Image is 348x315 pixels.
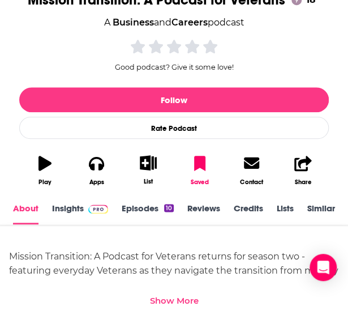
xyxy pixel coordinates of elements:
[187,203,220,224] a: Reviews
[164,204,174,212] div: 10
[191,178,209,186] div: Saved
[294,178,311,186] div: Share
[310,254,337,281] div: Open Intercom Messenger
[104,15,244,30] div: A podcast
[174,148,226,193] button: Saved
[277,203,294,224] a: Lists
[240,178,263,186] div: Contact
[52,203,108,224] a: InsightsPodchaser Pro
[89,178,104,186] div: Apps
[19,117,329,139] div: Rate Podcast
[71,148,122,193] button: Apps
[13,203,38,224] a: About
[122,203,174,224] a: Episodes10
[122,148,174,192] button: List
[88,205,108,214] img: Podchaser Pro
[89,39,259,71] div: Good podcast? Give it some love!
[115,63,234,71] span: Good podcast? Give it some love!
[307,203,335,224] a: Similar
[171,17,208,28] a: Careers
[234,203,263,224] a: Credits
[277,148,329,193] button: Share
[226,148,277,193] a: Contact
[113,17,154,28] a: Business
[144,178,153,185] div: List
[19,148,71,193] button: Play
[19,87,329,112] button: Follow
[154,17,171,28] span: and
[38,178,51,186] div: Play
